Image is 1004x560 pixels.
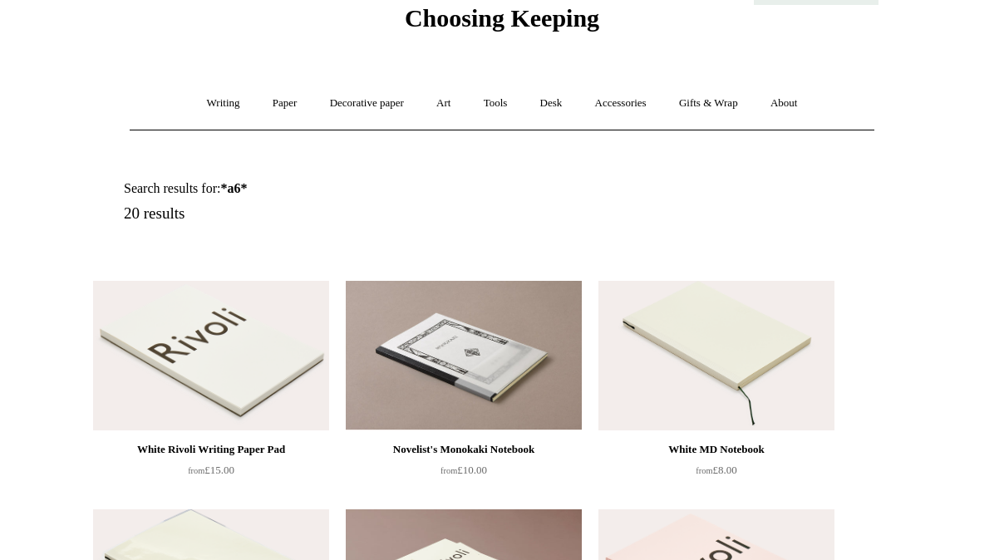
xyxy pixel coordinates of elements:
span: £10.00 [440,464,487,476]
a: White Rivoli Writing Paper Pad from£15.00 [93,440,329,508]
div: Novelist's Monokaki Notebook [350,440,578,459]
a: Art [421,81,465,125]
a: Paper [258,81,313,125]
img: White Rivoli Writing Paper Pad [93,281,329,430]
a: Choosing Keeping [405,17,599,29]
a: Decorative paper [315,81,419,125]
a: White MD Notebook White MD Notebook [598,281,834,430]
span: from [188,466,204,475]
h1: Search results for: [124,180,521,196]
div: White Rivoli Writing Paper Pad [97,440,325,459]
a: About [755,81,813,125]
span: £8.00 [696,464,736,476]
span: from [696,466,712,475]
a: White MD Notebook from£8.00 [598,440,834,508]
span: £15.00 [188,464,234,476]
img: Novelist's Monokaki Notebook [346,281,582,430]
img: White MD Notebook [598,281,834,430]
a: Novelist's Monokaki Notebook from£10.00 [346,440,582,508]
h5: 20 results [124,204,521,224]
span: Choosing Keeping [405,4,599,32]
a: Accessories [580,81,662,125]
a: Gifts & Wrap [664,81,753,125]
span: from [440,466,457,475]
a: Tools [469,81,523,125]
a: Desk [525,81,578,125]
a: Novelist's Monokaki Notebook Novelist's Monokaki Notebook [346,281,582,430]
a: Writing [192,81,255,125]
a: White Rivoli Writing Paper Pad White Rivoli Writing Paper Pad [93,281,329,430]
div: White MD Notebook [603,440,830,459]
